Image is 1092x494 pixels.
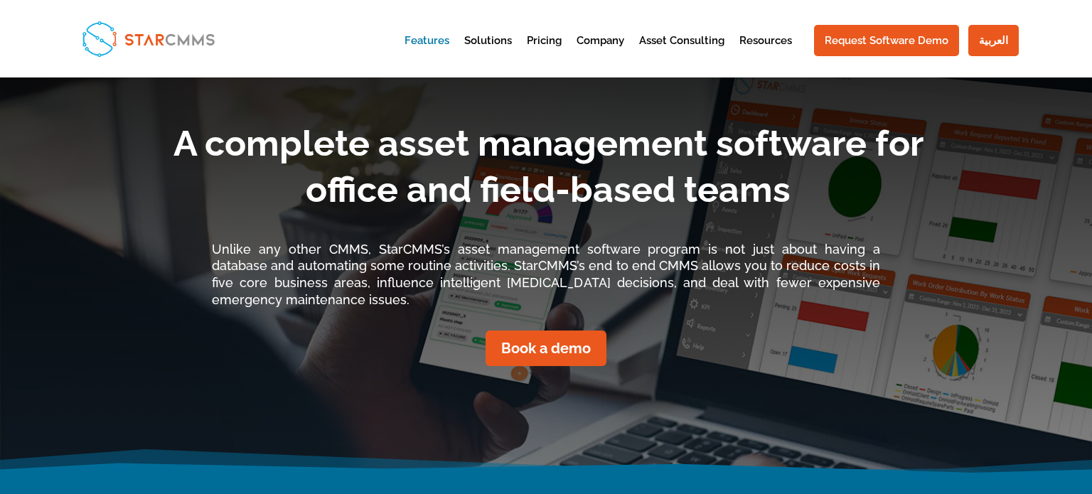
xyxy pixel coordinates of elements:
[166,120,930,220] h1: A complete asset management software for office and field-based teams
[814,25,959,56] a: Request Software Demo
[527,36,562,70] a: Pricing
[464,36,512,70] a: Solutions
[639,36,724,70] a: Asset Consulting
[968,25,1019,56] a: العربية
[76,15,220,62] img: StarCMMS
[486,331,606,366] a: Book a demo
[577,36,624,70] a: Company
[212,241,880,308] p: Unlike any other CMMS, StarCMMS’s asset management software program is not just about having a da...
[739,36,792,70] a: Resources
[405,36,449,70] a: Features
